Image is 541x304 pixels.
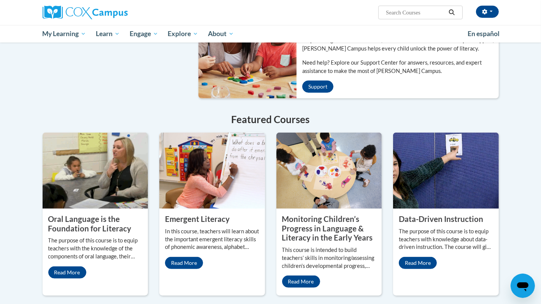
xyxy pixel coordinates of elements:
[446,8,457,17] button: Search
[302,36,499,53] p: Empowering educators with free, research-based resources and expert support, [PERSON_NAME] Campus...
[385,8,446,17] input: Search Courses
[96,29,120,38] span: Learn
[282,246,376,270] p: This course is intended to build teachers’ skills in monitoring/assessing children’s developmenta...
[476,6,499,18] button: Account Settings
[399,214,483,223] property: Data-Driven Instruction
[165,214,230,223] property: Emergent Literacy
[302,59,499,75] p: Need help? Explore our Support Center for answers, resources, and expert assistance to make the m...
[43,112,499,127] h4: Featured Courses
[468,30,500,38] span: En español
[208,29,234,38] span: About
[48,214,132,233] property: Oral Language is the Foundation for Literacy
[43,6,128,19] img: Cox Campus
[282,214,373,242] property: Monitoring Children’s Progress in Language & Literacy in the Early Years
[42,29,86,38] span: My Learning
[125,25,163,43] a: Engage
[91,25,125,43] a: Learn
[399,257,437,269] a: Read More
[48,237,143,261] p: The purpose of this course is to equip teachers with the knowledge of the components of oral lang...
[203,25,239,43] a: About
[399,228,493,252] p: The purpose of this course is to equip teachers with knowledge about data-driven instruction. The...
[193,3,297,98] img: ...
[38,25,91,43] a: My Learning
[168,29,198,38] span: Explore
[511,274,535,298] iframe: Button to launch messaging window
[165,228,259,252] p: In this course, teachers will learn about the important emergent literacy skills of phonemic awar...
[48,266,86,279] a: Read More
[163,25,203,43] a: Explore
[130,29,158,38] span: Engage
[159,133,265,209] img: Emergent Literacy
[276,133,382,209] img: Monitoring Children’s Progress in Language & Literacy in the Early Years
[463,26,505,42] a: En español
[282,275,320,288] a: Read More
[393,133,499,209] img: Data-Driven Instruction
[31,25,510,43] div: Main menu
[43,133,148,209] img: Oral Language is the Foundation for Literacy
[43,6,187,19] a: Cox Campus
[165,257,203,269] a: Read More
[302,81,333,93] a: Support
